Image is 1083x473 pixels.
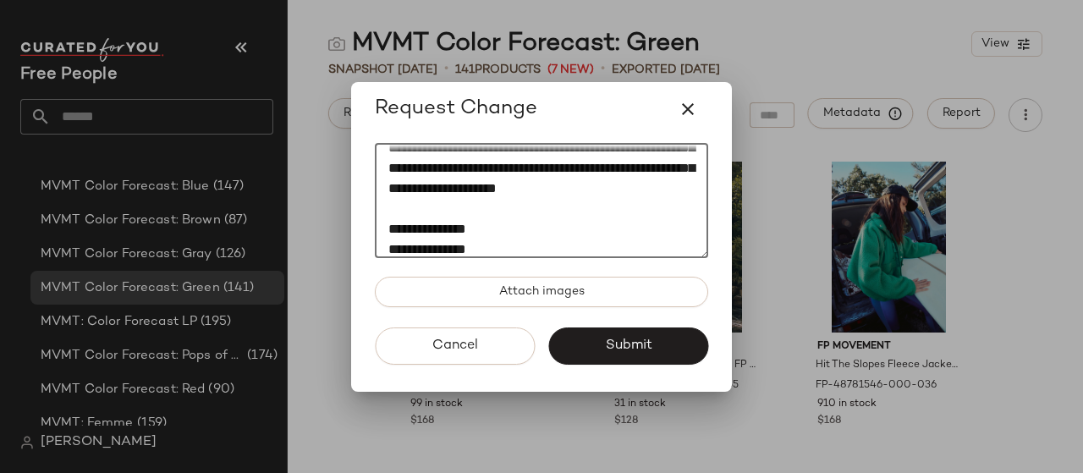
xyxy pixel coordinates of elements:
[604,338,651,354] span: Submit
[375,277,708,307] button: Attach images
[375,96,537,123] span: Request Change
[498,285,585,299] span: Attach images
[432,338,478,354] span: Cancel
[375,327,535,365] button: Cancel
[548,327,708,365] button: Submit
